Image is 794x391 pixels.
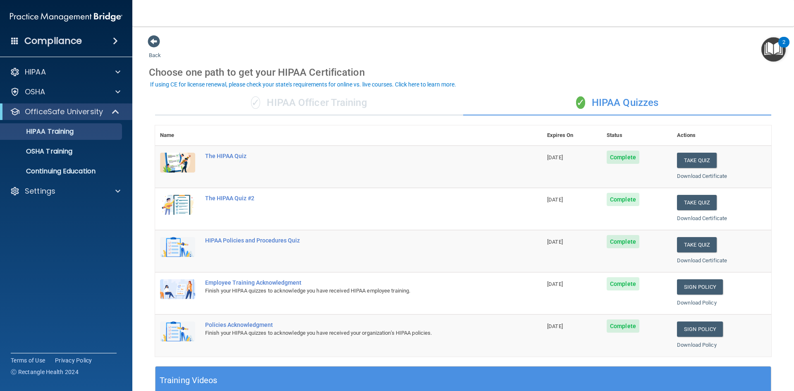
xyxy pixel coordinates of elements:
[677,300,717,306] a: Download Policy
[677,237,717,252] button: Take Quiz
[55,356,92,365] a: Privacy Policy
[149,80,457,89] button: If using CE for license renewal, please check your state's requirements for online vs. live cours...
[25,67,46,77] p: HIPAA
[547,154,563,161] span: [DATE]
[205,153,501,159] div: The HIPAA Quiz
[677,215,727,221] a: Download Certificate
[10,186,120,196] a: Settings
[24,35,82,47] h4: Compliance
[607,193,639,206] span: Complete
[205,237,501,244] div: HIPAA Policies and Procedures Quiz
[155,125,200,146] th: Name
[205,286,501,296] div: Finish your HIPAA quizzes to acknowledge you have received HIPAA employee training.
[25,107,103,117] p: OfficeSafe University
[205,328,501,338] div: Finish your HIPAA quizzes to acknowledge you have received your organization’s HIPAA policies.
[576,96,585,109] span: ✓
[11,368,79,376] span: Ⓒ Rectangle Health 2024
[677,321,723,337] a: Sign Policy
[607,277,639,290] span: Complete
[547,239,563,245] span: [DATE]
[160,373,218,388] h5: Training Videos
[761,37,786,62] button: Open Resource Center, 2 new notifications
[607,319,639,333] span: Complete
[10,67,120,77] a: HIPAA
[677,153,717,168] button: Take Quiz
[251,96,260,109] span: ✓
[205,195,501,201] div: The HIPAA Quiz #2
[677,173,727,179] a: Download Certificate
[25,186,55,196] p: Settings
[782,42,785,53] div: 2
[5,127,74,136] p: HIPAA Training
[677,195,717,210] button: Take Quiz
[602,125,672,146] th: Status
[547,281,563,287] span: [DATE]
[651,332,784,365] iframe: Drift Widget Chat Controller
[155,91,463,115] div: HIPAA Officer Training
[547,323,563,329] span: [DATE]
[672,125,771,146] th: Actions
[149,42,161,58] a: Back
[205,321,501,328] div: Policies Acknowledgment
[5,167,118,175] p: Continuing Education
[542,125,602,146] th: Expires On
[607,235,639,248] span: Complete
[10,107,120,117] a: OfficeSafe University
[149,60,777,84] div: Choose one path to get your HIPAA Certification
[677,257,727,264] a: Download Certificate
[150,82,456,87] div: If using CE for license renewal, please check your state's requirements for online vs. live cours...
[547,197,563,203] span: [DATE]
[11,356,45,365] a: Terms of Use
[25,87,45,97] p: OSHA
[677,279,723,295] a: Sign Policy
[205,279,501,286] div: Employee Training Acknowledgment
[5,147,72,156] p: OSHA Training
[10,9,122,25] img: PMB logo
[463,91,771,115] div: HIPAA Quizzes
[607,151,639,164] span: Complete
[10,87,120,97] a: OSHA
